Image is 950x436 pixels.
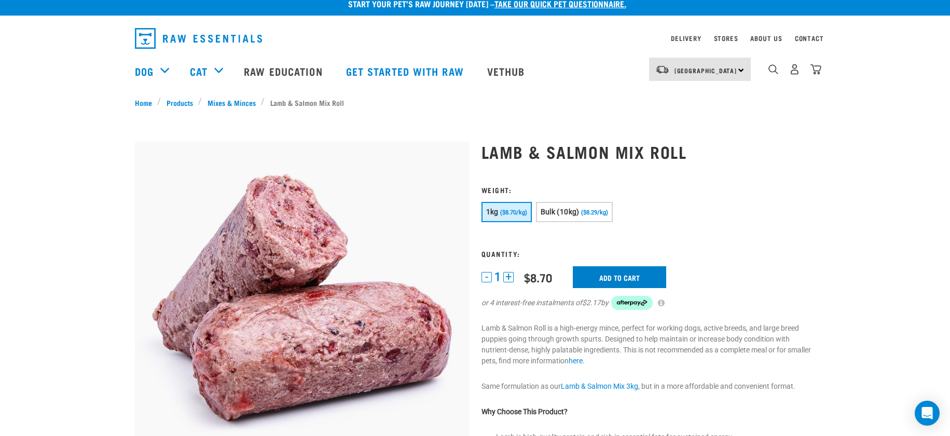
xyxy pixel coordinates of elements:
a: Vethub [477,50,538,92]
a: take our quick pet questionnaire. [494,1,626,6]
p: Same formulation as our , but in a more affordable and convenient format. [481,381,816,392]
div: or 4 interest-free instalments of by [481,296,816,310]
a: Get started with Raw [336,50,477,92]
a: Stores [714,36,738,40]
a: Raw Education [233,50,335,92]
nav: dropdown navigation [127,24,824,53]
a: Lamb & Salmon Mix 3kg [561,382,638,390]
a: Dog [135,63,154,79]
a: Contact [795,36,824,40]
span: ($8.70/kg) [500,209,527,216]
h1: Lamb & Salmon Mix Roll [481,142,816,161]
button: 1kg ($8.70/kg) [481,202,532,222]
a: About Us [750,36,782,40]
img: Raw Essentials Logo [135,28,262,49]
span: $2.17 [582,297,601,308]
strong: Why Choose This Product? [481,407,568,416]
img: user.png [789,64,800,75]
a: Mixes & Minces [202,97,261,108]
a: Cat [190,63,208,79]
button: + [503,272,514,282]
img: home-icon-1@2x.png [768,64,778,74]
a: Delivery [671,36,701,40]
span: 1 [494,271,501,282]
button: Bulk (10kg) ($8.29/kg) [536,202,613,222]
a: Products [161,97,198,108]
div: $8.70 [524,271,552,284]
span: 1kg [486,208,499,216]
img: home-icon@2x.png [810,64,821,75]
a: Home [135,97,158,108]
span: Bulk (10kg) [541,208,580,216]
nav: breadcrumbs [135,97,816,108]
img: van-moving.png [655,65,669,74]
img: Afterpay [611,296,653,310]
span: [GEOGRAPHIC_DATA] [674,69,737,72]
div: Open Intercom Messenger [915,401,940,426]
p: Lamb & Salmon Roll is a high-energy mince, perfect for working dogs, active breeds, and large bre... [481,323,816,366]
button: - [481,272,492,282]
h3: Quantity: [481,250,816,257]
h3: Weight: [481,186,816,194]
a: here [569,357,583,365]
span: ($8.29/kg) [581,209,608,216]
input: Add to cart [573,266,666,288]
